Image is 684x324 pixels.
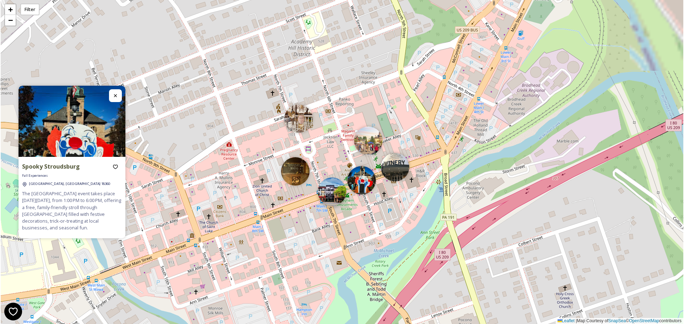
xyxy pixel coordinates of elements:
[22,173,48,178] span: Fall Experiences
[318,177,346,206] img: Marker
[284,105,313,133] img: Marker
[629,318,659,323] a: OpenStreetMap
[558,318,575,323] a: Leaflet
[29,180,110,187] a: [GEOGRAPHIC_DATA], [GEOGRAPHIC_DATA] 18360
[608,318,626,323] a: SnapSea
[556,318,683,324] div: Map Courtesy of © contributors
[22,190,122,231] span: The [GEOGRAPHIC_DATA] event takes place [DATE][DATE], from 1:00 PM to 6:00 PM, offering a free, f...
[5,15,16,26] a: Zoom out
[29,181,110,186] span: [GEOGRAPHIC_DATA], [GEOGRAPHIC_DATA] 18360
[8,5,13,14] span: +
[5,4,16,15] a: Zoom in
[19,86,125,197] img: Spooky%20Stroudsburg.jpeg
[281,157,310,186] img: Marker
[20,4,40,15] div: Filter
[22,163,80,170] strong: Spooky Stroudsburg
[347,166,376,195] img: Marker
[381,153,409,181] img: Marker
[576,318,577,323] span: |
[8,16,13,25] span: −
[354,127,383,155] img: Marker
